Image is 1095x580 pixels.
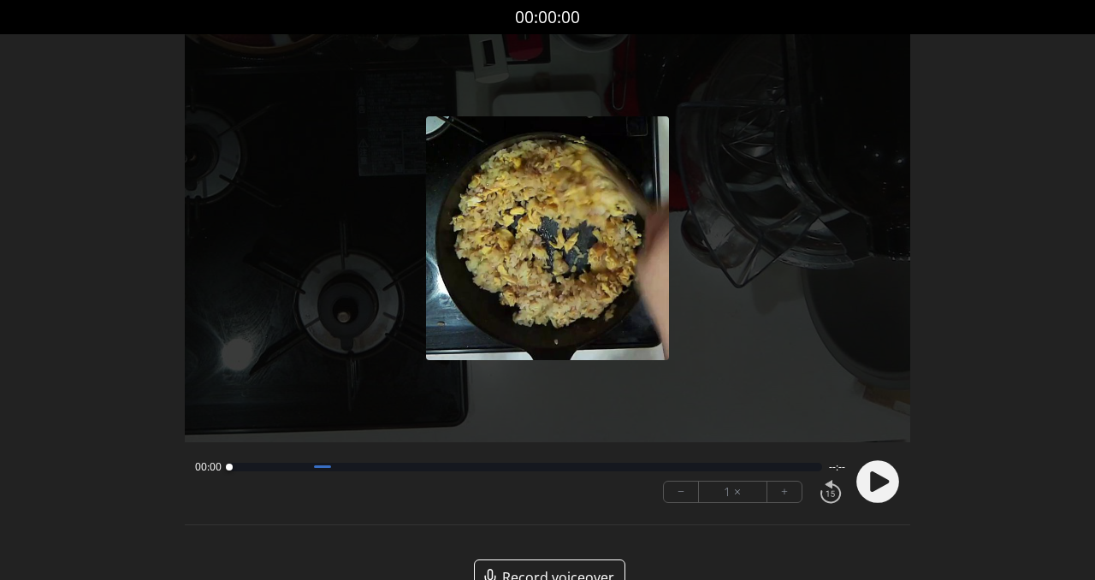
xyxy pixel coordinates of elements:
span: 00:00 [195,460,222,474]
div: 1 × [699,482,767,502]
a: 00:00:00 [515,5,580,30]
button: + [767,482,802,502]
button: − [664,482,699,502]
span: --:-- [829,460,845,474]
img: Poster Image [426,116,670,360]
